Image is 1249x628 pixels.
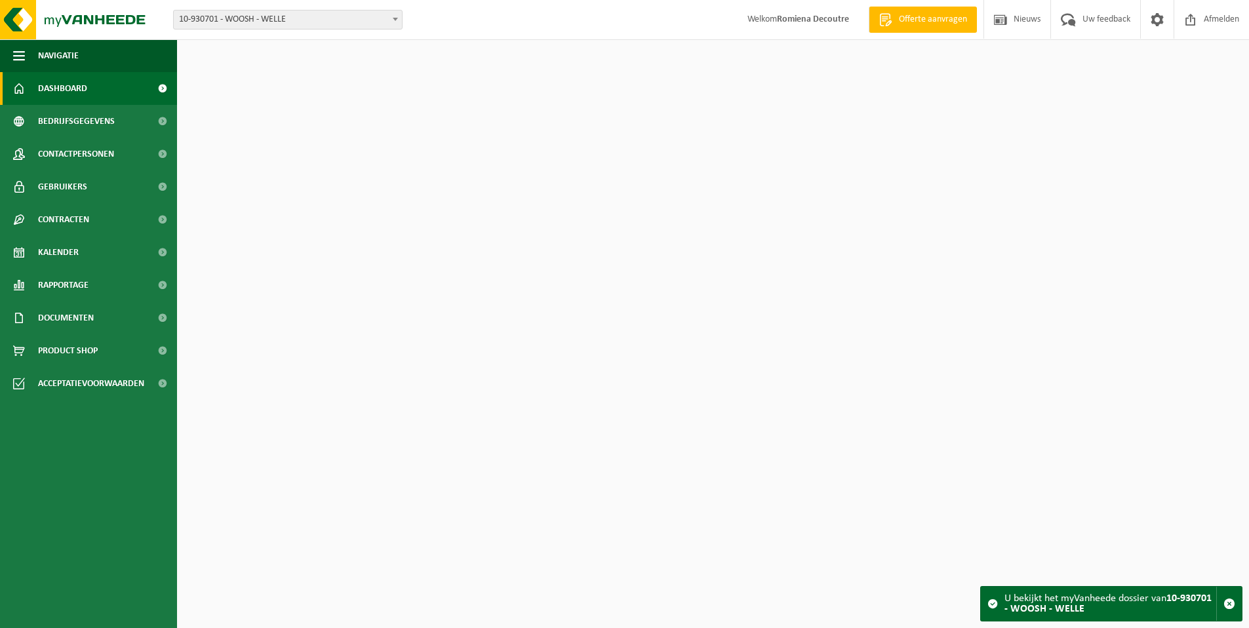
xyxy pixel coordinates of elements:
span: Rapportage [38,269,89,302]
strong: 10-930701 - WOOSH - WELLE [1004,593,1212,614]
span: Offerte aanvragen [896,13,970,26]
span: Contactpersonen [38,138,114,170]
span: Contracten [38,203,89,236]
div: U bekijkt het myVanheede dossier van [1004,587,1216,621]
a: Offerte aanvragen [869,7,977,33]
span: Navigatie [38,39,79,72]
span: Dashboard [38,72,87,105]
span: Gebruikers [38,170,87,203]
span: 10-930701 - WOOSH - WELLE [174,10,402,29]
span: Documenten [38,302,94,334]
span: Product Shop [38,334,98,367]
span: Kalender [38,236,79,269]
span: 10-930701 - WOOSH - WELLE [173,10,403,29]
span: Bedrijfsgegevens [38,105,115,138]
span: Acceptatievoorwaarden [38,367,144,400]
strong: Romiena Decoutre [777,14,849,24]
